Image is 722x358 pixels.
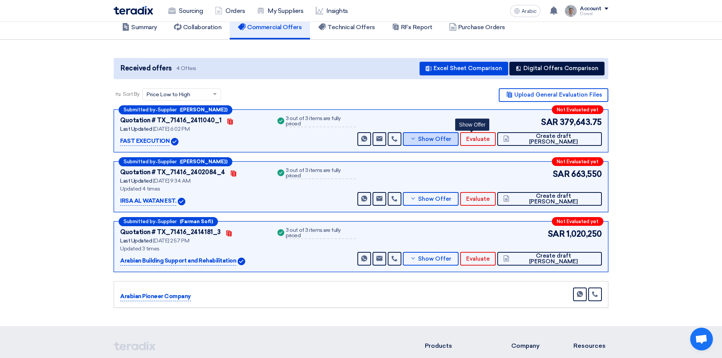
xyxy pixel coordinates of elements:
font: Quotation # TX_71416_2411040_1 [120,117,222,124]
a: Collaboration [166,15,230,39]
font: Dowel [580,11,593,16]
a: Technical Offers [310,15,383,39]
a: Commercial Offers [230,15,310,39]
font: RFx Report [401,23,432,31]
font: ([PERSON_NAME]) [180,107,227,113]
button: Create draft [PERSON_NAME] [497,252,602,266]
font: IRSA AL WATAN EST. [120,197,176,204]
font: My Suppliers [268,7,303,14]
font: Arabian Building Support and Rehabilitation [120,257,236,264]
font: [DATE] 2:57 PM [153,238,189,244]
div: Open chat [690,328,713,350]
font: Create draft [PERSON_NAME] [529,192,578,205]
font: Updated 3 times [120,245,160,252]
font: Products [425,342,452,349]
font: Collaboration [183,23,222,31]
button: Evaluate [460,252,496,266]
font: - [155,159,158,165]
font: Price Low to High [147,91,190,98]
font: Evaluate [466,195,490,202]
font: - [155,107,158,113]
font: Evaluate [466,255,490,262]
a: RFx Report [384,15,441,39]
font: 3 out of 3 items are fully priced [286,115,341,127]
a: My Suppliers [251,3,309,19]
font: Account [580,5,601,12]
font: Not Evaluated yet [557,107,598,113]
font: Create draft [PERSON_NAME] [529,252,578,265]
font: Submitted by [124,159,155,164]
font: SAR [553,169,570,179]
img: Verified Account [178,198,185,205]
font: 3 out of 3 items are fully priced [286,227,341,239]
font: Supplier [158,219,177,224]
font: Resources [573,342,606,349]
div: Show Offer [455,119,489,131]
font: Summary [131,23,157,31]
font: Insights [326,7,348,14]
button: Excel Sheet Comparison [420,62,508,75]
font: SAR [548,229,565,239]
a: Orders [209,3,251,19]
button: Digital Offers Comparison [509,62,605,75]
font: Sourcing [179,7,203,14]
img: Teradix logo [114,6,153,15]
font: Supplier [158,107,177,113]
font: Company [511,342,540,349]
font: Quotation # TX_71416_2402084_4 [120,169,225,176]
img: IMG_1753965247717.jpg [565,5,577,17]
font: 3 out of 3 items are fully priced [286,167,341,179]
font: (Farman Sofi) [180,219,213,224]
font: Orders [226,7,245,14]
button: Upload General Evaluation Files [499,88,608,102]
button: Show Offer [403,252,459,266]
font: Sort By [123,91,139,97]
button: Show Offer [403,192,459,206]
font: Arabian Pioneer Company [120,293,191,300]
font: FAST EXECUTION [120,138,169,144]
font: Purchase Orders [458,23,505,31]
font: Show Offer [418,255,451,262]
font: Digital Offers Comparison [523,65,598,72]
font: Received offers [121,64,172,72]
img: Verified Account [171,138,179,145]
font: Technical Offers [327,23,375,31]
img: Verified Account [238,258,245,265]
a: Insights [310,3,354,19]
font: 4 Offers [176,65,196,72]
font: Create draft [PERSON_NAME] [529,133,578,145]
font: [DATE] 6:02 PM [153,126,190,132]
font: Submitted by [124,219,155,224]
a: Purchase Orders [441,15,514,39]
font: [DATE] 9:34 AM [153,178,190,184]
font: Not Evaluated yet [557,219,598,224]
font: - [155,219,158,225]
font: Last Updated [120,178,152,184]
font: Arabic [522,8,537,14]
font: Supplier [158,159,177,164]
font: ([PERSON_NAME]) [180,159,227,164]
button: Create draft [PERSON_NAME] [497,192,602,206]
font: Show Offer [418,195,451,202]
font: Submitted by [124,107,155,113]
button: Create draft [PERSON_NAME] [497,132,602,146]
font: 379,643.75 [560,117,602,127]
font: Quotation # TX_71416_2414181_3 [120,228,221,236]
font: Show Offer [418,136,451,142]
a: Sourcing [162,3,209,19]
font: Excel Sheet Comparison [434,65,502,72]
font: Updated 4 times [120,186,160,192]
a: Summary [114,15,166,39]
font: 663,550 [571,169,602,179]
button: Arabic [510,5,540,17]
font: Last Updated [120,126,152,132]
font: Not Evaluated yet [557,159,598,164]
font: 1,020,250 [566,229,602,239]
font: Evaluate [466,136,490,142]
font: Commercial Offers [247,23,302,31]
button: Evaluate [460,132,496,146]
font: Upload General Evaluation Files [514,91,602,98]
button: Show Offer [403,132,459,146]
button: Evaluate [460,192,496,206]
font: Last Updated [120,238,152,244]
